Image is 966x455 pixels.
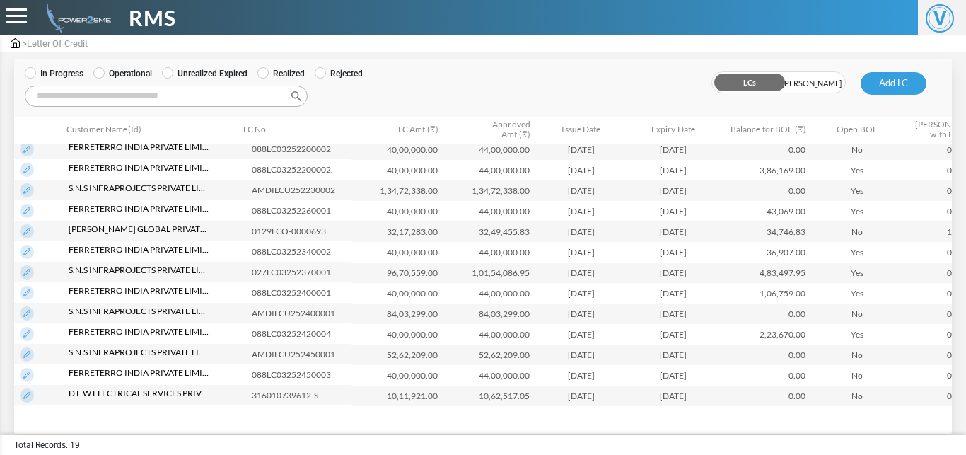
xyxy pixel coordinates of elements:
[535,160,627,180] td: [DATE]
[11,38,20,48] img: admin
[246,282,363,303] td: 088LC03252400001
[811,242,903,263] td: Yes
[257,67,305,80] label: Realized
[69,223,210,236] span: [PERSON_NAME] Global Private Limited (ACC5613989)
[535,345,627,365] td: [DATE]
[627,160,719,180] td: [DATE]
[535,242,627,263] td: [DATE]
[811,117,903,142] th: Open BOE: activate to sort column ascending
[246,323,363,344] td: 088LC03252420004
[351,201,443,221] td: 40,00,000.00
[719,201,811,221] td: 43,069.00
[27,38,88,49] span: Letter Of Credit
[811,180,903,201] td: Yes
[627,283,719,304] td: [DATE]
[351,345,443,365] td: 52,62,209.00
[535,304,627,324] td: [DATE]
[719,180,811,201] td: 0.00
[14,439,80,451] span: Total Records: 19
[719,386,811,406] td: 0.00
[20,347,34,362] img: View LC
[443,263,535,283] td: 1,01,54,086.95
[246,200,363,221] td: 088LC03252260001
[315,67,363,80] label: Rejected
[69,161,210,174] span: Ferreterro India Private Limited (ACC0005516)
[535,263,627,283] td: [DATE]
[246,139,363,159] td: 088LC03252200002
[20,306,34,321] img: View LC
[351,324,443,345] td: 40,00,000.00
[246,364,363,385] td: 088LC03252450003
[246,180,363,200] td: AMDILCU252230002
[62,117,238,142] th: Customer Name(Id): activate to sort column ascending
[719,324,811,345] td: 2,23,670.00
[535,283,627,304] td: [DATE]
[443,304,535,324] td: 84,03,299.00
[69,284,210,297] span: Ferreterro India Private Limited (ACC0005516)
[627,345,719,365] td: [DATE]
[719,160,811,180] td: 3,86,169.00
[20,183,34,197] img: View LC
[443,180,535,201] td: 1,34,72,338.00
[69,387,210,400] span: D E W Electrical Services Private Limited (ACC8650622)
[811,345,903,365] td: No
[351,117,443,142] th: LC Amt (₹): activate to sort column ascending
[20,265,34,280] img: View LC
[246,241,363,262] td: 088LC03252340002
[20,224,34,238] img: View LC
[627,221,719,242] td: [DATE]
[627,117,719,142] th: Expiry Date: activate to sort column ascending
[811,365,903,386] td: No
[443,160,535,180] td: 44,00,000.00
[535,365,627,386] td: [DATE]
[443,283,535,304] td: 44,00,000.00
[443,242,535,263] td: 44,00,000.00
[20,388,34,403] img: View LC
[926,4,954,33] span: V
[719,117,811,142] th: Balance for BOE (₹): activate to sort column ascending
[351,221,443,242] td: 32,17,283.00
[811,139,903,160] td: No
[443,386,535,406] td: 10,62,517.05
[811,201,903,221] td: Yes
[351,160,443,180] td: 40,00,000.00
[246,385,363,405] td: 316010739612-S
[627,139,719,160] td: [DATE]
[351,304,443,324] td: 84,03,299.00
[20,142,34,156] img: View LC
[69,346,210,359] span: S.n.s Infraprojects Private Limited (ACC0330207)
[627,386,719,406] td: [DATE]
[627,242,719,263] td: [DATE]
[351,180,443,201] td: 1,34,72,338.00
[69,326,210,338] span: Ferreterro India Private Limited (ACC0005516)
[93,67,152,80] label: Operational
[129,2,176,34] span: RMS
[719,242,811,263] td: 36,907.00
[535,324,627,345] td: [DATE]
[535,117,627,142] th: Issue Date: activate to sort column ascending
[719,365,811,386] td: 0.00
[719,263,811,283] td: 4,83,497.95
[20,327,34,341] img: View LC
[779,72,845,94] span: [PERSON_NAME]
[811,386,903,406] td: No
[246,344,363,364] td: AMDILCU252450001
[627,263,719,283] td: [DATE]
[627,324,719,345] td: [DATE]
[25,86,308,107] input: Search:
[69,264,210,277] span: S.n.s Infraprojects Private Limited (ACC0330207)
[811,221,903,242] td: No
[811,263,903,283] td: Yes
[246,221,363,241] td: 0129LCO-0000693
[25,67,83,80] label: In Progress
[443,365,535,386] td: 44,00,000.00
[69,141,210,154] span: Ferreterro India Private Limited (ACC0005516)
[627,201,719,221] td: [DATE]
[443,201,535,221] td: 44,00,000.00
[719,139,811,160] td: 0.00
[627,365,719,386] td: [DATE]
[238,117,351,142] th: LC No.: activate to sort column ascending
[443,117,535,142] th: Approved Amt (₹) : activate to sort column ascending
[535,139,627,160] td: [DATE]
